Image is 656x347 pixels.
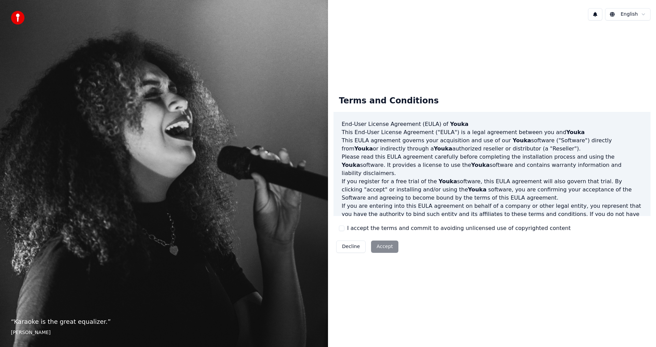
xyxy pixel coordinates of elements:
[354,145,373,152] span: Youka
[471,162,490,168] span: Youka
[342,128,642,136] p: This End-User License Agreement ("EULA") is a legal agreement between you and
[336,241,366,253] button: Decline
[342,202,642,235] p: If you are entering into this EULA agreement on behalf of a company or other legal entity, you re...
[512,137,531,144] span: Youka
[439,178,457,185] span: Youka
[342,136,642,153] p: This EULA agreement governs your acquisition and use of our software ("Software") directly from o...
[11,11,25,25] img: youka
[347,224,571,232] label: I accept the terms and commit to avoiding unlicensed use of copyrighted content
[468,186,487,193] span: Youka
[342,153,642,177] p: Please read this EULA agreement carefully before completing the installation process and using th...
[450,121,468,127] span: Youka
[342,177,642,202] p: If you register for a free trial of the software, this EULA agreement will also govern that trial...
[11,329,317,336] footer: [PERSON_NAME]
[11,317,317,327] p: “ Karaoke is the great equalizer. ”
[342,120,642,128] h3: End-User License Agreement (EULA) of
[333,90,444,112] div: Terms and Conditions
[566,129,585,135] span: Youka
[342,162,360,168] span: Youka
[434,145,452,152] span: Youka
